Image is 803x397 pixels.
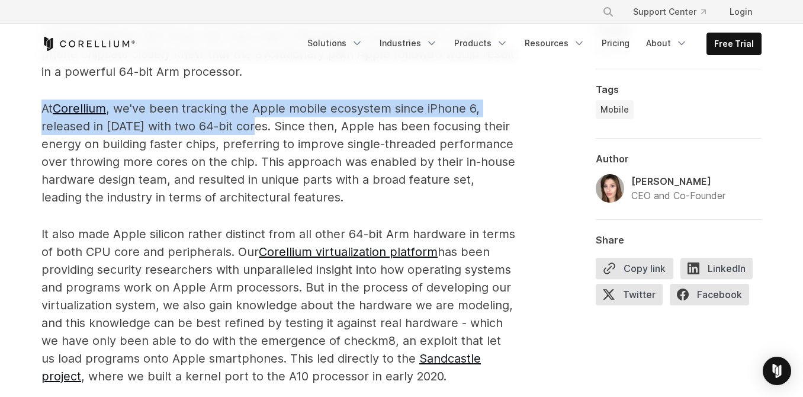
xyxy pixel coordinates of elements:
div: CEO and Co-Founder [631,188,725,203]
span: Twitter [596,284,663,305]
a: Twitter [596,284,670,310]
p: It also made Apple silicon rather distinct from all other 64-bit Arm hardware in terms of both CP... [41,225,515,385]
a: LinkedIn [680,258,760,284]
div: Author [596,153,762,165]
div: Navigation Menu [588,1,762,23]
a: Solutions [300,33,370,54]
a: Corellium Home [41,37,136,51]
a: Corellium virtualization platform [259,245,438,259]
span: Facebook [670,284,749,305]
img: Amanda Gorton [596,174,624,203]
a: Resources [518,33,592,54]
div: Open Intercom Messenger [763,357,791,385]
button: Copy link [596,258,673,279]
button: Search [598,1,619,23]
a: Corellium [53,101,106,116]
span: Mobile [600,104,629,116]
a: Login [720,1,762,23]
a: Mobile [596,100,634,119]
a: Products [447,33,515,54]
p: At , we've been tracking the Apple mobile ecosystem since iPhone 6, released in [DATE] with two 6... [41,100,515,206]
a: Free Trial [707,33,761,55]
a: Pricing [595,33,637,54]
div: Navigation Menu [300,33,762,55]
div: [PERSON_NAME] [631,174,725,188]
a: Industries [372,33,445,54]
div: Share [596,234,762,246]
span: LinkedIn [680,258,753,279]
a: Support Center [624,1,715,23]
div: Tags [596,84,762,95]
a: Facebook [670,284,756,310]
a: About [639,33,695,54]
